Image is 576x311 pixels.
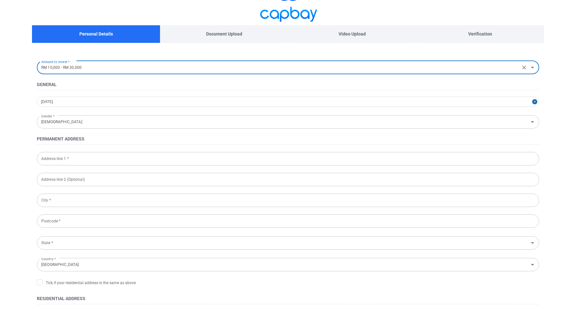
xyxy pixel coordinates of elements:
p: Document Upload [206,30,242,37]
button: Open [528,260,537,269]
label: Country * [41,255,56,263]
p: Video Upload [339,30,366,37]
button: Open [528,117,537,126]
p: Verification [468,30,492,37]
input: Date Of Birth * [37,97,539,107]
button: Open [528,238,537,247]
button: Clear [520,63,529,72]
label: Amount to Invest * [41,58,70,66]
p: Personal Details [79,30,113,37]
h4: General [37,81,539,88]
button: Open [528,63,537,72]
label: Gender * [41,112,54,120]
span: Tick if your residential address is the same as above [37,279,136,286]
h4: Residential Address [37,295,539,302]
button: Close [532,97,539,107]
h4: Permanent Address [37,135,539,143]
